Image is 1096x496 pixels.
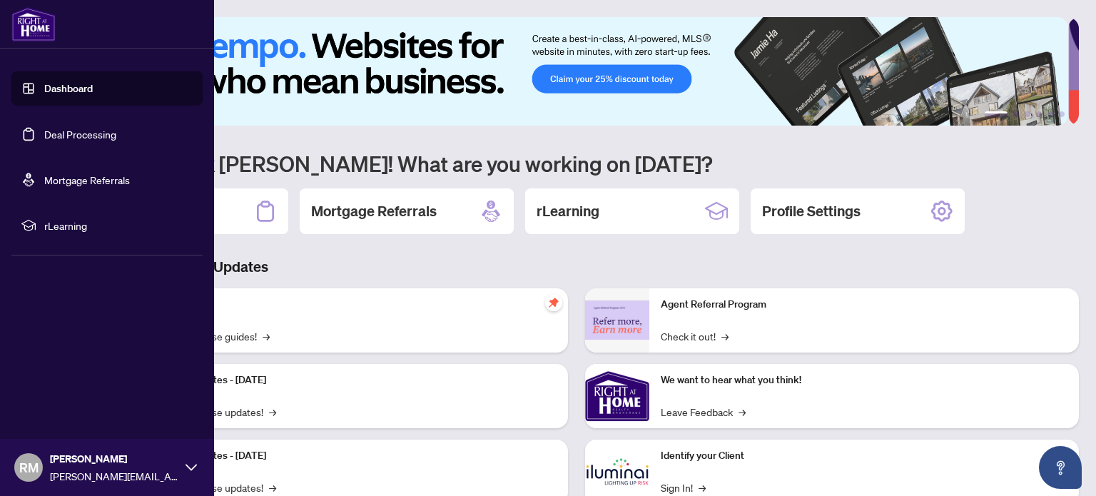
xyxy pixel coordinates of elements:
h3: Brokerage & Industry Updates [74,257,1079,277]
span: → [263,328,270,344]
a: Leave Feedback→ [661,404,746,420]
img: Agent Referral Program [585,300,649,340]
h2: Profile Settings [762,201,861,221]
img: Slide 0 [74,17,1068,126]
button: Open asap [1039,446,1082,489]
button: 4 [1036,111,1042,117]
p: Agent Referral Program [661,297,1067,313]
p: Identify your Client [661,448,1067,464]
img: We want to hear what you think! [585,364,649,428]
button: 3 [1025,111,1030,117]
button: 6 [1059,111,1065,117]
p: Self-Help [150,297,557,313]
img: logo [11,7,56,41]
p: Platform Updates - [DATE] [150,373,557,388]
button: 1 [985,111,1008,117]
a: Deal Processing [44,128,116,141]
p: We want to hear what you think! [661,373,1067,388]
h2: rLearning [537,201,599,221]
span: → [699,480,706,495]
span: rLearning [44,218,193,233]
span: → [739,404,746,420]
span: pushpin [545,294,562,311]
span: → [269,404,276,420]
p: Platform Updates - [DATE] [150,448,557,464]
a: Dashboard [44,82,93,95]
button: 5 [1047,111,1053,117]
span: → [269,480,276,495]
span: RM [19,457,39,477]
h2: Mortgage Referrals [311,201,437,221]
span: → [721,328,729,344]
a: Mortgage Referrals [44,173,130,186]
span: [PERSON_NAME] [50,451,178,467]
a: Check it out!→ [661,328,729,344]
a: Sign In!→ [661,480,706,495]
span: [PERSON_NAME][EMAIL_ADDRESS][DOMAIN_NAME] [50,468,178,484]
button: 2 [1013,111,1019,117]
h1: Welcome back [PERSON_NAME]! What are you working on [DATE]? [74,150,1079,177]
